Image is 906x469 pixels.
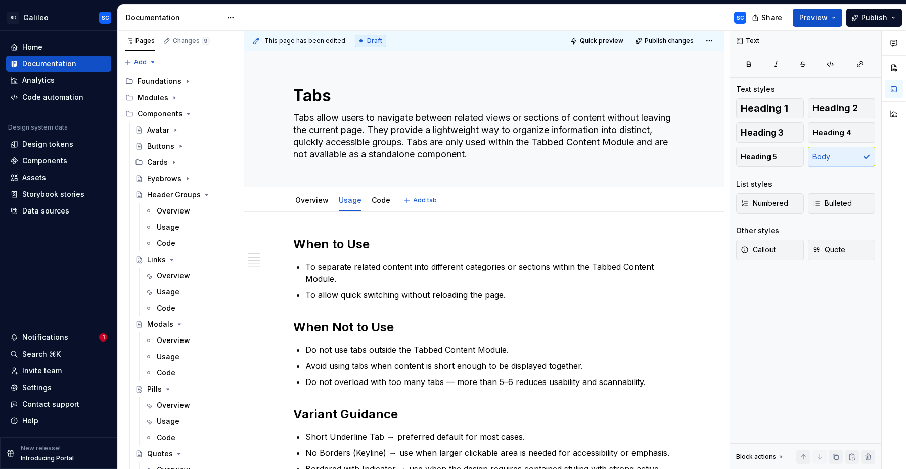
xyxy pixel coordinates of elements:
p: Do not use tabs outside the Tabbed Content Module. [305,344,675,356]
p: No Borders (Keyline) → use when larger clickable area is needed for accessibility or emphasis. [305,447,675,459]
div: Quotes [147,449,173,459]
p: Introducing Portal [21,454,74,462]
span: This page has been edited. [264,37,347,45]
button: Quote [808,240,876,260]
p: Short Underline Tab → preferred default for most cases. [305,431,675,443]
a: Storybook stories [6,186,111,202]
button: Publish changes [632,34,698,48]
span: Bulleted [812,198,852,208]
button: Quick preview [567,34,628,48]
span: Heading 4 [812,127,851,138]
a: Avatar [131,122,240,138]
button: Search ⌘K [6,346,111,362]
span: Callout [741,245,776,255]
a: Usage [141,284,240,300]
div: SC [102,14,109,22]
div: Overview [157,335,190,346]
div: Invite team [22,366,62,376]
span: Heading 3 [741,127,784,138]
a: Usage [141,413,240,430]
a: Documentation [6,56,111,72]
div: Settings [22,382,52,393]
div: Buttons [147,141,174,151]
button: Numbered [736,193,804,214]
div: Avatar [147,125,169,135]
div: Foundations [121,73,240,90]
div: Galileo [23,13,49,23]
div: Documentation [126,13,221,23]
a: Overview [141,397,240,413]
span: Heading 5 [741,152,777,162]
button: Preview [793,9,842,27]
button: Heading 3 [736,122,804,143]
div: Code [157,368,175,378]
div: Overview [157,271,190,281]
div: Code [368,189,394,210]
div: Components [138,109,183,119]
a: Header Groups [131,187,240,203]
div: Block actions [736,453,776,461]
span: Heading 2 [812,103,858,113]
div: Design system data [8,123,68,132]
button: Heading 4 [808,122,876,143]
a: Overview [141,268,240,284]
a: Quotes [131,446,240,462]
a: Usage [141,349,240,365]
div: Search ⌘K [22,349,61,359]
div: SD [7,12,19,24]
a: Buttons [131,138,240,154]
button: Notifications1 [6,329,111,346]
button: Add tab [400,193,441,207]
div: Links [147,254,166,265]
div: Overview [157,206,190,216]
p: To allow quick switching without reloading the page. [305,289,675,301]
button: Publish [846,9,902,27]
div: Usage [157,287,179,297]
div: Modules [138,93,168,103]
button: Heading 1 [736,98,804,118]
a: Design tokens [6,136,111,152]
div: Components [22,156,67,166]
div: Analytics [22,75,55,86]
span: 1 [99,333,107,342]
span: 9 [202,37,210,45]
div: Cards [147,157,168,167]
div: Code [157,238,175,248]
a: Settings [6,379,111,396]
a: Pills [131,381,240,397]
div: Components [121,106,240,122]
span: Add [134,58,147,66]
span: Share [761,13,782,23]
div: Header Groups [147,190,201,200]
div: Cards [131,154,240,170]
div: Assets [22,173,46,183]
p: Do not overload with too many tabs — more than 5–6 reduces usability and scannability. [305,376,675,388]
div: Text styles [736,84,775,94]
a: Invite team [6,363,111,379]
h2: When to Use [293,236,675,252]
p: Avoid using tabs when content is short enough to be displayed together. [305,360,675,372]
div: Eyebrows [147,174,182,184]
div: Notifications [22,332,68,343]
a: Code [372,196,390,204]
h2: When Not to Use [293,319,675,335]
button: Contact support [6,396,111,412]
a: Eyebrows [131,170,240,187]
a: Usage [141,219,240,235]
div: Design tokens [22,139,73,149]
button: Heading 2 [808,98,876,118]
a: Home [6,39,111,55]
div: Modals [147,319,173,329]
div: Storybook stories [22,189,84,199]
div: Modules [121,90,240,106]
textarea: Tabs allow users to navigate between related views or sections of content without leaving the cur... [291,110,673,162]
div: Changes [173,37,210,45]
div: Pills [147,384,162,394]
a: Modals [131,316,240,332]
div: Code automation [22,92,83,102]
span: Heading 1 [741,103,788,113]
span: Publish changes [645,37,694,45]
div: Code [157,433,175,443]
div: Foundations [138,76,182,87]
div: Block actions [736,450,785,464]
